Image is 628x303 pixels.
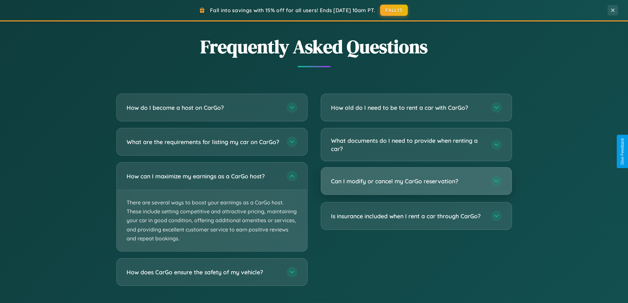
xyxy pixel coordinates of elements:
[331,212,485,220] h3: Is insurance included when I rent a car through CarGo?
[331,136,485,153] h3: What documents do I need to provide when renting a car?
[127,104,280,112] h3: How do I become a host on CarGo?
[117,190,307,251] p: There are several ways to boost your earnings as a CarGo host. These include setting competitive ...
[331,177,485,185] h3: Can I modify or cancel my CarGo reservation?
[331,104,485,112] h3: How old do I need to be to rent a car with CarGo?
[127,172,280,180] h3: How can I maximize my earnings as a CarGo host?
[127,268,280,276] h3: How does CarGo ensure the safety of my vehicle?
[127,138,280,146] h3: What are the requirements for listing my car on CarGo?
[210,7,375,14] span: Fall into savings with 15% off for all users! Ends [DATE] 10am PT.
[116,34,512,59] h2: Frequently Asked Questions
[620,138,625,165] div: Give Feedback
[380,5,408,16] button: FALL15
